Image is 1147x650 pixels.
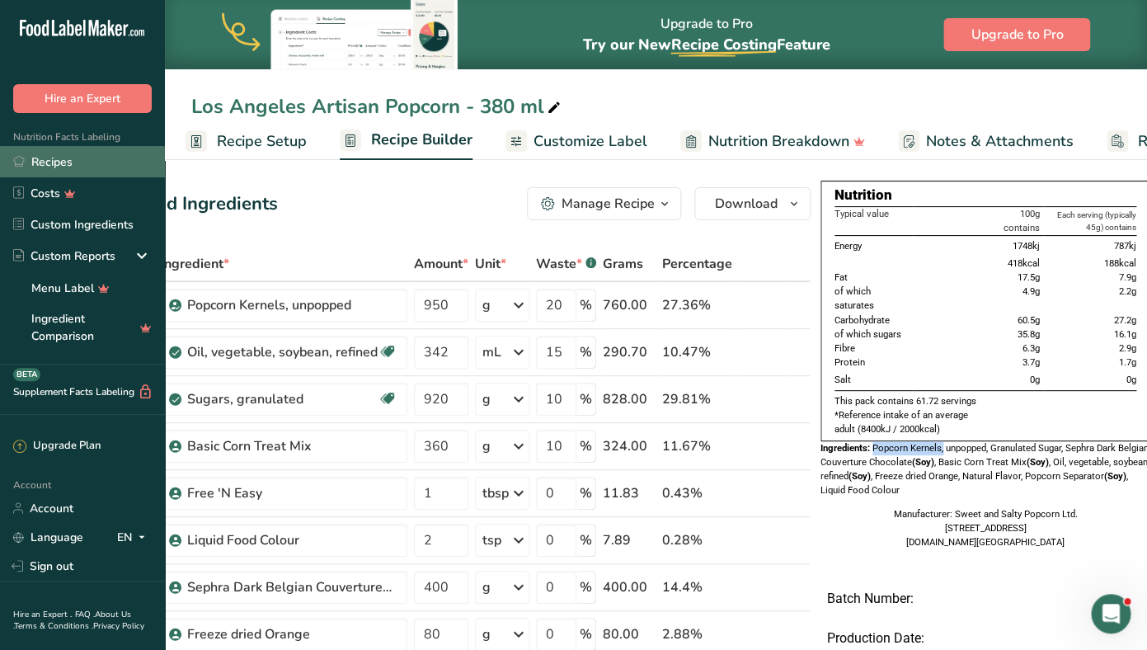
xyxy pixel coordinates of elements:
span: 2.9g [1119,342,1136,354]
div: Waste [536,254,596,274]
span: Ingredients: [820,442,870,454]
div: g [482,624,491,644]
b: (Soy) [1104,470,1126,482]
th: 100g contains [913,206,1042,235]
span: 1.7g [1119,356,1136,368]
span: Recipe Setup [217,130,307,153]
div: g [482,389,491,409]
span: 3.7g [1022,356,1040,368]
a: Terms & Conditions . [14,620,93,632]
span: Try our New Feature [582,35,830,54]
div: Freeze dried Orange [187,624,393,644]
th: Each serving (typically 45g) contains [1043,206,1136,235]
span: 188kcal [1104,257,1136,269]
div: tsp [482,530,501,550]
div: g [482,295,491,315]
button: Upgrade to Pro [943,18,1090,51]
a: Recipe Setup [186,123,307,160]
span: Upgrade to Pro [971,25,1063,45]
span: 0g [1126,374,1136,385]
div: Basic Corn Treat Mix [187,436,393,456]
div: Manage Recipe [562,194,655,214]
span: Unit [475,254,506,274]
div: BETA [13,368,40,381]
div: 290.70 [603,342,656,362]
span: 35.8g [1018,328,1040,340]
a: Nutrition Breakdown [680,123,865,160]
a: Hire an Expert . [13,609,72,620]
div: EN [117,527,152,547]
div: Oil, vegetable, soybean, refined [187,342,378,362]
span: 60.5g [1018,314,1040,326]
span: Notes & Attachments [926,130,1074,153]
span: Grams [603,254,643,274]
span: 418kcal [1008,257,1040,269]
a: Notes & Attachments [898,123,1074,160]
div: 324.00 [603,436,656,456]
span: 27.2g [1114,314,1136,326]
div: mL [482,342,501,362]
button: Manage Recipe [527,187,681,220]
div: 0.43% [662,483,732,503]
p: Production Date: [827,629,1144,648]
span: 6.3g [1022,342,1040,354]
div: Nutrition [834,185,1136,206]
div: Sephra Dark Belgian Couverture Chocolate [187,577,393,597]
td: of which sugars [834,327,913,341]
b: (Soy) [1027,456,1049,468]
span: Customize Label [534,130,647,153]
td: Fat [834,271,913,285]
a: Language [13,523,83,552]
p: Batch Number: [827,589,1144,609]
a: FAQ . [75,609,95,620]
span: 16.1g [1114,328,1136,340]
div: Los Angeles Artisan Popcorn - 380 ml [191,92,564,121]
b: (Soy) [848,470,871,482]
td: Carbohydrate [834,313,913,327]
span: Recipe Builder [371,129,472,151]
iframe: Intercom live chat [1091,594,1131,634]
a: Recipe Builder [340,121,472,161]
td: Protein [834,356,913,370]
td: Fibre [834,341,913,356]
div: Custom Reports [13,247,115,265]
div: 11.83 [603,483,656,503]
span: 4.9g [1022,285,1040,297]
span: Percentage [662,254,732,274]
div: Liquid Food Colour [187,530,393,550]
div: 27.36% [662,295,732,315]
span: 7.9g [1119,271,1136,283]
span: 17.5g [1018,271,1040,283]
span: Nutrition Breakdown [708,130,849,153]
button: Hire an Expert [13,84,152,113]
div: Popcorn Kernels, unpopped [187,295,393,315]
td: of which saturates [834,285,913,313]
td: Energy [834,235,913,257]
p: This pack contains 61.72 servings [834,394,1136,408]
div: 14.4% [662,577,732,597]
div: Add Ingredients [143,191,278,218]
div: Upgrade Plan [13,438,101,455]
div: Upgrade to Pro [582,1,830,69]
button: Download [694,187,811,220]
div: 0.28% [662,530,732,550]
span: *Reference intake of an average adult (8400kJ / 2000kcal) [834,409,968,435]
span: 1748kj [1013,240,1040,252]
a: Privacy Policy [93,620,144,632]
th: Typical value [834,206,913,235]
td: Salt [834,370,913,391]
div: 80.00 [603,624,656,644]
div: Free 'N Easy [187,483,393,503]
b: (Soy) [912,456,934,468]
span: Download [715,194,778,214]
div: g [482,436,491,456]
div: 7.89 [603,530,656,550]
a: About Us . [13,609,131,632]
span: Amount [414,254,468,274]
div: g [482,577,491,597]
span: 0g [1030,374,1040,385]
span: Ingredient [160,254,229,274]
div: 760.00 [603,295,656,315]
span: 2.2g [1119,285,1136,297]
div: 10.47% [662,342,732,362]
